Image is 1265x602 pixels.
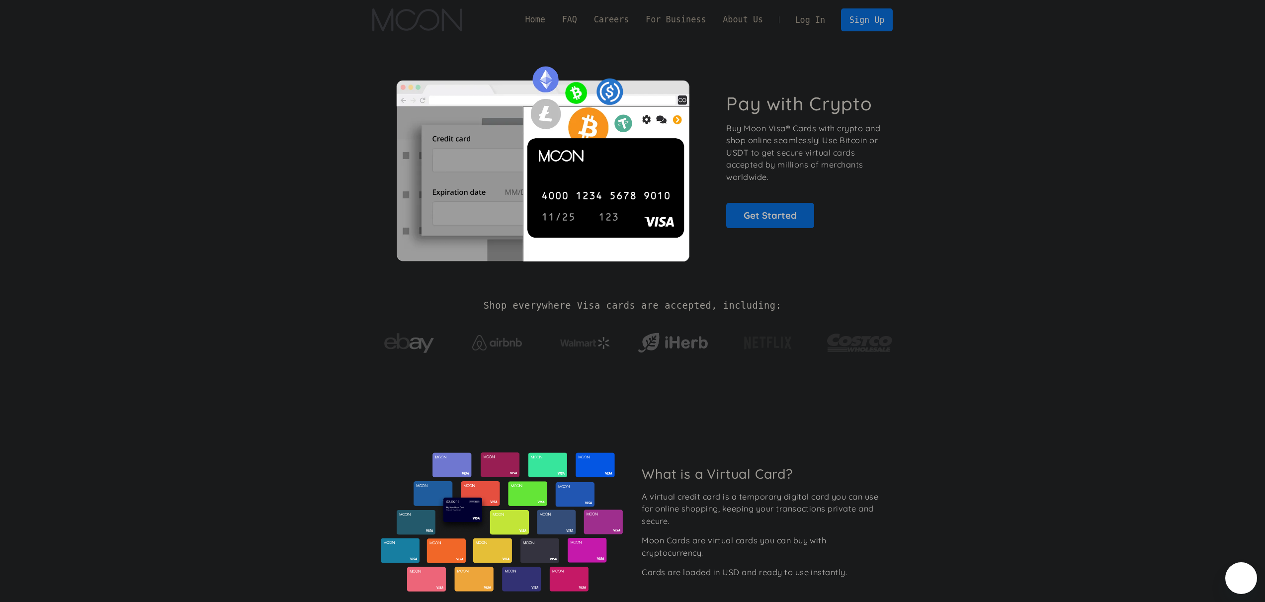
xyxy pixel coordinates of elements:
a: FAQ [554,13,586,26]
h2: What is a Virtual Card? [642,466,885,482]
img: Airbnb [472,335,522,350]
p: Buy Moon Visa® Cards with crypto and shop online seamlessly! Use Bitcoin or USDT to get secure vi... [726,122,882,183]
a: ebay [372,318,446,364]
a: iHerb [636,320,710,361]
img: Moon Logo [372,8,462,31]
div: Cards are loaded in USD and ready to use instantly. [642,566,847,579]
a: Get Started [726,203,814,228]
img: Walmart [560,337,610,349]
a: Careers [586,13,637,26]
a: Costco [827,314,893,366]
a: Netflix [724,321,813,360]
iframe: Schaltfläche zum Öffnen des Messaging-Fensters [1225,562,1257,594]
a: About Us [714,13,771,26]
a: Airbnb [460,325,534,355]
a: For Business [637,13,714,26]
div: Moon Cards are virtual cards you can buy with cryptocurrency. [642,534,885,559]
img: Costco [827,324,893,361]
img: Moon Cards let you spend your crypto anywhere Visa is accepted. [372,59,713,261]
h2: Shop everywhere Visa cards are accepted, including: [484,300,781,311]
a: Home [517,13,554,26]
img: iHerb [636,330,710,356]
div: A virtual credit card is a temporary digital card you can use for online shopping, keeping your t... [642,491,885,527]
img: Virtual cards from Moon [379,452,624,592]
h1: Pay with Crypto [726,92,872,115]
a: home [372,8,462,31]
img: ebay [384,328,434,359]
img: Netflix [743,331,793,355]
a: Walmart [548,327,622,354]
a: Log In [787,9,834,31]
a: Sign Up [841,8,893,31]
